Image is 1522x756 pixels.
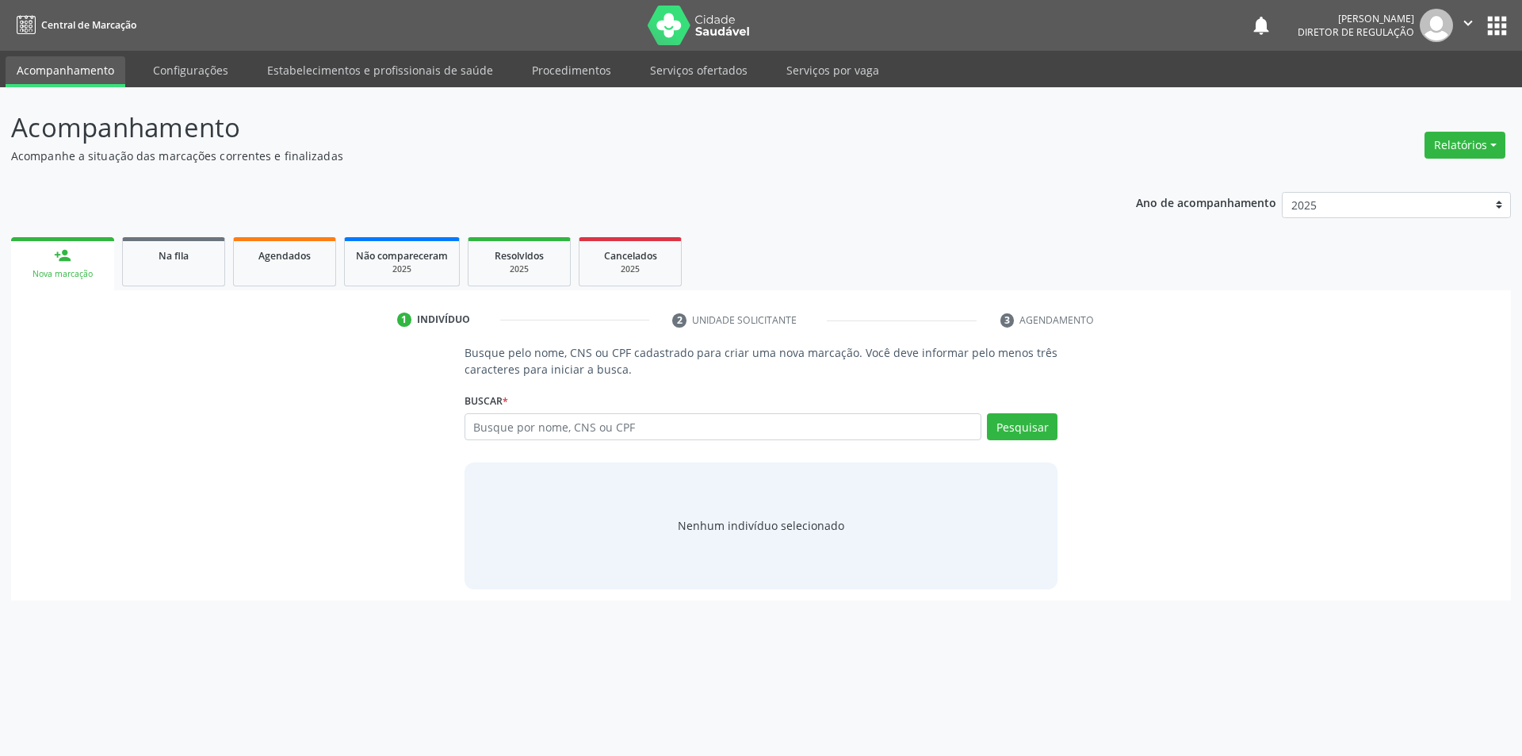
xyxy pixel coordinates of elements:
[417,313,470,327] div: Indivíduo
[41,18,136,32] span: Central de Marcação
[1136,192,1276,212] p: Ano de acompanhamento
[1298,12,1414,25] div: [PERSON_NAME]
[397,313,411,327] div: 1
[1250,14,1272,36] button: notifications
[11,148,1061,164] p: Acompanhe a situação das marcações correntes e finalizadas
[1298,25,1414,39] span: Diretor de regulação
[11,108,1061,148] p: Acompanhamento
[142,56,239,84] a: Configurações
[480,263,559,275] div: 2025
[356,249,448,263] span: Não compareceram
[987,413,1057,440] button: Pesquisar
[258,249,311,263] span: Agendados
[1420,9,1453,42] img: img
[495,249,544,263] span: Resolvidos
[356,263,448,275] div: 2025
[639,56,759,84] a: Serviços ofertados
[775,56,890,84] a: Serviços por vaga
[1424,132,1505,159] button: Relatórios
[465,389,508,413] label: Buscar
[11,12,136,38] a: Central de Marcação
[604,249,657,263] span: Cancelados
[465,344,1058,378] p: Busque pelo nome, CNS ou CPF cadastrado para criar uma nova marcação. Você deve informar pelo men...
[159,249,189,263] span: Na fila
[54,247,71,264] div: person_add
[6,56,125,87] a: Acompanhamento
[1453,9,1483,42] button: 
[22,268,103,280] div: Nova marcação
[1483,12,1511,40] button: apps
[678,517,844,534] div: Nenhum indivíduo selecionado
[1459,14,1477,32] i: 
[591,263,670,275] div: 2025
[465,413,982,440] input: Busque por nome, CNS ou CPF
[521,56,622,84] a: Procedimentos
[256,56,504,84] a: Estabelecimentos e profissionais de saúde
